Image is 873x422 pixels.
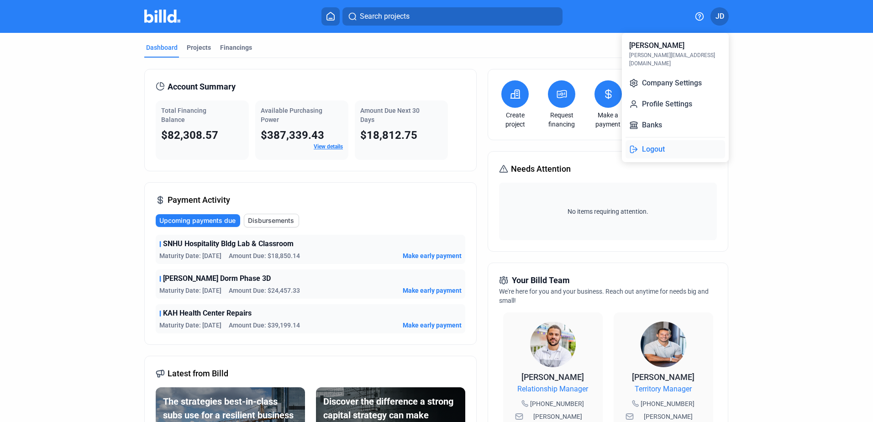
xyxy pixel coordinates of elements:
button: Company Settings [626,74,725,92]
div: [PERSON_NAME][EMAIL_ADDRESS][DOMAIN_NAME] [629,51,721,68]
button: Logout [626,140,725,158]
button: Banks [626,116,725,134]
button: Profile Settings [626,95,725,113]
div: [PERSON_NAME] [629,40,684,51]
